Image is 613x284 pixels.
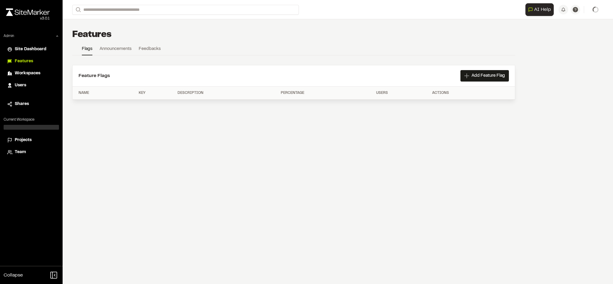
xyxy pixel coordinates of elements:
span: Projects [15,137,32,144]
div: Percentage [281,90,371,96]
a: Announcements [100,46,132,55]
a: Flags [82,46,92,55]
a: Team [7,149,55,156]
div: Actions [432,90,509,96]
span: Workspaces [15,70,40,77]
span: Add Feature Flag [472,73,505,79]
a: Feedbacks [139,46,161,55]
span: Site Dashboard [15,46,46,53]
h1: Features [72,29,112,41]
button: Open AI Assistant [525,3,554,16]
div: Users [376,90,427,96]
a: Features [7,58,55,65]
span: Team [15,149,26,156]
span: AI Help [534,6,551,13]
div: Open AI Assistant [525,3,556,16]
div: Name [79,90,134,96]
div: Key [139,90,172,96]
div: Oh geez...please don't... [6,16,50,21]
p: Admin [4,33,14,39]
button: Search [72,5,83,15]
a: Site Dashboard [7,46,55,53]
p: Current Workspace [4,117,59,122]
a: Users [7,82,55,89]
h2: Feature Flags [79,72,110,79]
span: Users [15,82,26,89]
span: Shares [15,101,29,107]
img: rebrand.png [6,8,50,16]
span: Collapse [4,272,23,279]
span: Features [15,58,33,65]
a: Projects [7,137,55,144]
a: Workspaces [7,70,55,77]
a: Shares [7,101,55,107]
div: Description [178,90,276,96]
